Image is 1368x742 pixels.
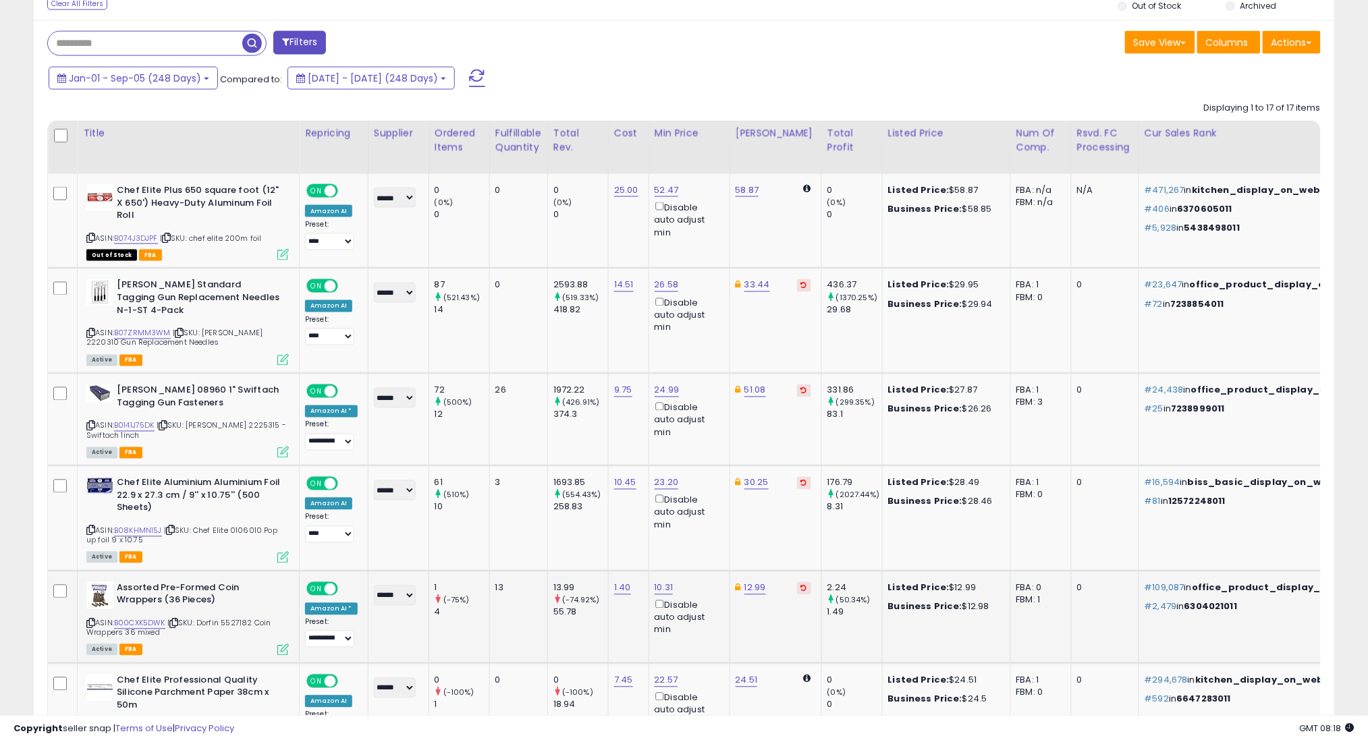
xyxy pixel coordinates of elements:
[1145,221,1177,234] span: #5,928
[562,687,593,698] small: (-100%)
[888,496,1000,508] div: $28.46
[553,699,608,711] div: 18.94
[86,447,117,459] span: All listings currently available for purchase on Amazon
[562,397,599,408] small: (426.91%)
[744,384,766,397] a: 51.08
[114,618,165,629] a: B00CXK5DWK
[655,200,719,239] div: Disable auto adjust min
[305,405,358,418] div: Amazon AI *
[336,281,358,292] span: OFF
[443,595,470,606] small: (-75%)
[13,722,63,735] strong: Copyright
[1016,594,1061,606] div: FBM: 1
[336,675,358,687] span: OFF
[827,126,877,154] div: Total Profit
[888,581,950,594] b: Listed Price:
[827,304,882,316] div: 29.68
[13,722,234,735] div: seller snap | |
[86,582,289,654] div: ASIN:
[86,328,263,348] span: | SKU: [PERSON_NAME] 2220310 Gun Replacement Needles
[827,409,882,421] div: 83.1
[308,675,325,687] span: ON
[1206,36,1249,49] span: Columns
[139,250,162,261] span: FBA
[736,674,758,687] a: 24.51
[655,183,679,197] a: 52.47
[888,299,1000,311] div: $29.94
[888,184,1000,196] div: $58.87
[553,384,608,397] div: 1972.22
[1145,600,1177,613] span: #2,479
[614,581,631,595] a: 1.40
[435,675,489,687] div: 0
[115,722,173,735] a: Terms of Use
[836,490,880,501] small: (2027.44%)
[888,693,962,706] b: Business Price:
[1204,102,1321,115] div: Displaying 1 to 17 of 17 items
[308,185,325,197] span: ON
[1016,184,1061,196] div: FBA: n/a
[308,478,325,490] span: ON
[1197,31,1261,54] button: Columns
[69,72,201,85] span: Jan-01 - Sep-05 (248 Days)
[336,478,358,490] span: OFF
[1016,397,1061,409] div: FBM: 3
[655,295,719,335] div: Disable auto adjust min
[305,513,358,543] div: Preset:
[1077,675,1128,687] div: 0
[888,675,1000,687] div: $24.51
[117,279,281,320] b: [PERSON_NAME] Standard Tagging Gun Replacement Needles N-1-ST 4-Pack
[888,403,962,416] b: Business Price:
[1016,126,1066,154] div: Num of Comp.
[435,279,489,291] div: 87
[836,397,875,408] small: (299.35%)
[614,384,632,397] a: 9.75
[435,197,454,208] small: (0%)
[553,582,608,594] div: 13.99
[888,495,962,508] b: Business Price:
[435,208,489,221] div: 0
[336,185,358,197] span: OFF
[655,400,719,439] div: Disable auto adjust min
[86,250,137,261] span: All listings that are currently out of stock and unavailable for purchase on Amazon
[86,582,113,609] img: 41LUQUb56eL._SL40_.jpg
[305,420,358,451] div: Preset:
[119,447,142,459] span: FBA
[119,552,142,563] span: FBA
[435,184,489,196] div: 0
[305,220,358,250] div: Preset:
[888,183,950,196] b: Listed Price:
[1263,31,1321,54] button: Actions
[888,477,1000,489] div: $28.49
[744,476,769,490] a: 30.25
[1016,489,1061,501] div: FBM: 0
[744,581,766,595] a: 12.99
[1178,202,1233,215] span: 6370605011
[562,595,599,606] small: (-74.92%)
[736,126,816,140] div: [PERSON_NAME]
[1192,183,1340,196] span: kitchen_display_on_website
[1145,693,1170,706] span: #592
[86,477,289,562] div: ASIN:
[1145,183,1184,196] span: #471,267
[86,184,289,259] div: ASIN:
[1188,476,1353,489] span: biss_basic_display_on_website
[435,126,484,154] div: Ordered Items
[1077,384,1128,397] div: 0
[888,202,962,215] b: Business Price:
[305,603,358,615] div: Amazon AI *
[827,197,846,208] small: (0%)
[553,126,603,154] div: Total Rev.
[305,618,358,648] div: Preset:
[827,384,882,397] div: 331.86
[305,498,352,510] div: Amazon AI
[827,582,882,594] div: 2.24
[888,384,950,397] b: Listed Price:
[655,279,679,292] a: 26.58
[117,675,281,716] b: Chef Elite Professional Quality Silicone Parchment Paper 38cm x 50m
[495,675,537,687] div: 0
[86,279,113,306] img: 41HM7WLpZrL._SL40_.jpg
[83,126,294,140] div: Title
[86,384,289,457] div: ASIN:
[553,477,608,489] div: 1693.85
